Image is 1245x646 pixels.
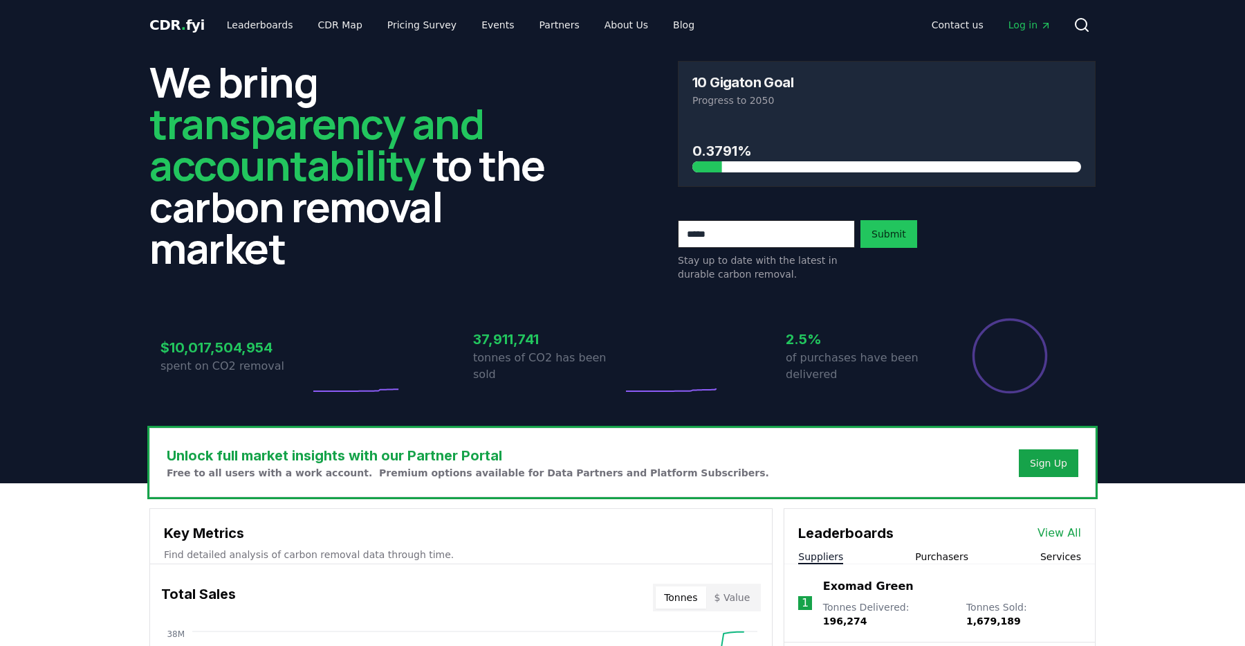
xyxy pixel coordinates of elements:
[149,95,483,193] span: transparency and accountability
[656,586,705,609] button: Tonnes
[1030,456,1067,470] a: Sign Up
[706,586,759,609] button: $ Value
[307,12,373,37] a: CDR Map
[181,17,186,33] span: .
[1019,449,1078,477] button: Sign Up
[149,61,567,269] h2: We bring to the carbon removal market
[678,253,855,281] p: Stay up to date with the latest in durable carbon removal.
[692,75,793,89] h3: 10 Gigaton Goal
[966,616,1021,627] span: 1,679,189
[160,358,310,375] p: spent on CO2 removal
[470,12,525,37] a: Events
[1008,18,1051,32] span: Log in
[167,629,185,639] tspan: 38M
[1040,550,1081,564] button: Services
[802,595,809,611] p: 1
[216,12,304,37] a: Leaderboards
[149,17,205,33] span: CDR fyi
[164,548,758,562] p: Find detailed analysis of carbon removal data through time.
[593,12,659,37] a: About Us
[167,466,769,480] p: Free to all users with a work account. Premium options available for Data Partners and Platform S...
[692,93,1081,107] p: Progress to 2050
[786,329,935,350] h3: 2.5%
[473,350,622,383] p: tonnes of CO2 has been sold
[860,220,917,248] button: Submit
[966,600,1081,628] p: Tonnes Sold :
[823,616,867,627] span: 196,274
[662,12,705,37] a: Blog
[167,445,769,466] h3: Unlock full market insights with our Partner Portal
[971,317,1049,395] div: Percentage of sales delivered
[921,12,995,37] a: Contact us
[692,141,1081,161] h3: 0.3791%
[786,350,935,383] p: of purchases have been delivered
[216,12,705,37] nav: Main
[1037,525,1081,541] a: View All
[915,550,968,564] button: Purchasers
[528,12,591,37] a: Partners
[921,12,1062,37] nav: Main
[823,600,952,628] p: Tonnes Delivered :
[997,12,1062,37] a: Log in
[160,337,310,358] h3: $10,017,504,954
[161,584,236,611] h3: Total Sales
[473,329,622,350] h3: 37,911,741
[149,15,205,35] a: CDR.fyi
[376,12,468,37] a: Pricing Survey
[798,523,894,544] h3: Leaderboards
[823,578,914,595] a: Exomad Green
[798,550,843,564] button: Suppliers
[164,523,758,544] h3: Key Metrics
